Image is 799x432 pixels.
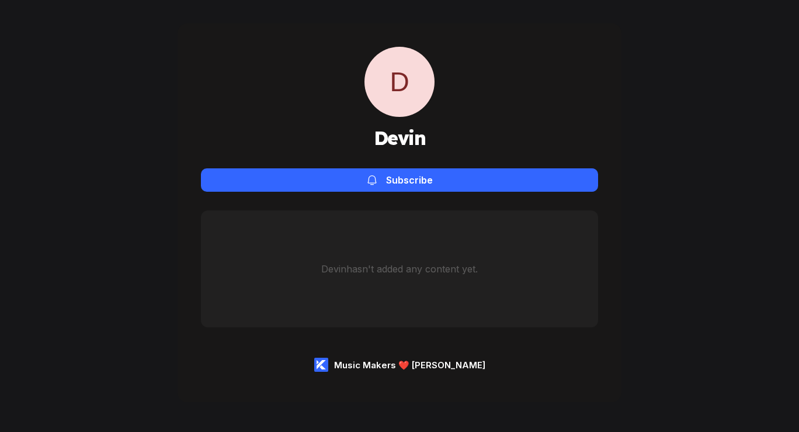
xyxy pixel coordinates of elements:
[364,47,435,117] span: D
[374,126,425,150] h1: Devin
[364,47,435,117] div: Devin
[334,360,485,371] div: Music Makers ❤️ [PERSON_NAME]
[201,168,598,192] button: Subscribe
[314,358,485,372] a: Music Makers ❤️ [PERSON_NAME]
[321,263,478,275] div: Devin hasn't added any content yet.
[386,174,433,186] div: Subscribe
